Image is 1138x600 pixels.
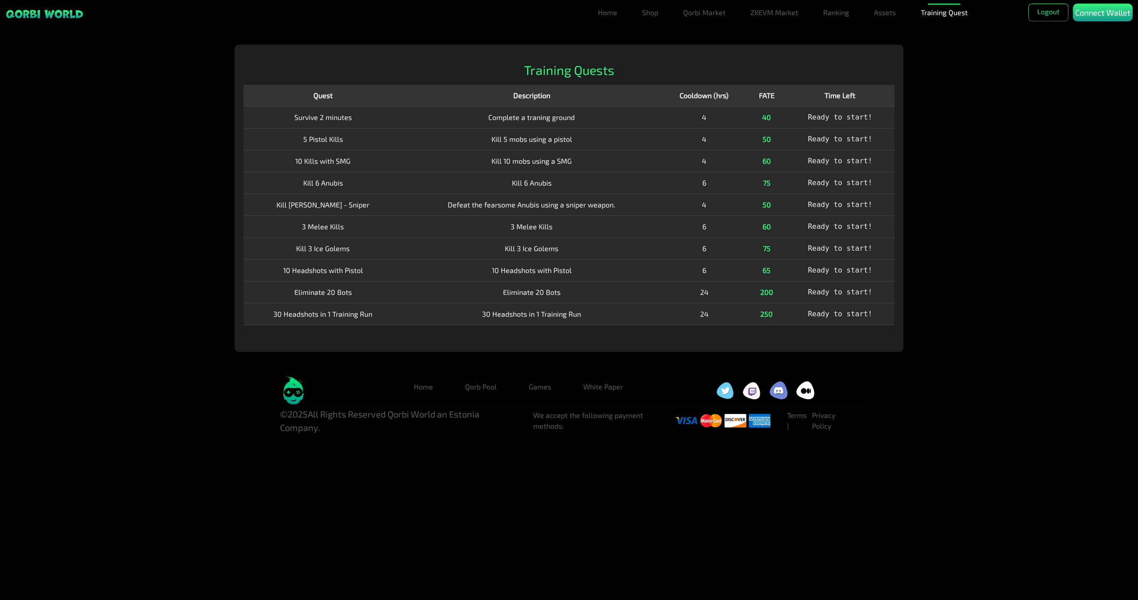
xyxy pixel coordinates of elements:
span: Ready to start! [808,266,873,274]
div: 65 [753,265,780,276]
td: 30 Headshots in 1 Training Run [402,303,661,325]
td: Kill 10 mobs using a SMG [402,150,661,172]
a: Assets [870,4,899,21]
img: social icon [716,382,734,399]
a: Terms | [787,411,807,430]
td: 3 Melee Kills [402,215,661,237]
img: sticky brand-logo [5,9,84,19]
span: Ready to start! [808,178,873,187]
a: Games [522,378,558,396]
th: FATE [747,85,785,107]
td: 6 [661,215,747,237]
div: 40 [753,112,780,123]
td: Kill 6 Anubis [402,172,661,194]
div: 75 [753,243,780,254]
td: Kill [PERSON_NAME] - Sniper [243,194,402,215]
a: Qorb Pool [458,378,504,396]
span: Ready to start! [808,200,873,209]
td: 6 [661,259,747,281]
th: Quest [243,85,402,107]
a: Privacy Policy [812,411,835,430]
span: Ready to start! [808,135,873,143]
a: Ranking [820,4,853,21]
td: 24 [661,281,747,303]
li: We accept the following payment methods: [533,410,676,431]
span: Ready to start! [808,157,873,165]
td: 10 Headshots with Pistol [402,259,661,281]
td: 4 [661,150,747,172]
div: 50 [753,199,780,210]
th: Description [402,85,661,107]
td: 4 [661,194,747,215]
img: visa [749,411,771,430]
td: 3 Melee Kills [243,215,402,237]
p: Connect Wallet [1075,7,1130,19]
p: © 2025 All Rights Reserved Qorbi World an Estonia Company. [280,407,519,434]
th: Cooldown (hrs) [661,85,747,107]
img: logo [280,377,307,405]
a: White Paper [576,378,630,396]
td: 6 [661,237,747,259]
td: Defeat the fearsome Anubis using a sniper weapon. [402,194,661,215]
img: visa [700,411,722,430]
span: Ready to start! [808,288,873,296]
div: 200 [753,287,780,298]
td: Kill 3 Ice Golems [402,237,661,259]
td: Kill 3 Ice Golems [243,237,402,259]
a: Home [407,378,440,396]
td: 10 Kills with SMG [243,150,402,172]
td: 30 Headshots in 1 Training Run [243,303,402,325]
a: Training Quest [917,4,971,21]
td: 10 Headshots with Pistol [243,259,402,281]
img: social icon [770,381,788,399]
td: 6 [661,172,747,194]
img: social icon [743,382,761,399]
td: Eliminate 20 Bots [243,281,402,303]
td: Kill 5 mobs using a pistol [402,128,661,150]
div: 250 [753,309,780,319]
td: 24 [661,303,747,325]
a: Qorbi Market [680,4,729,21]
a: Shop [639,4,662,21]
td: 5 Pistol Kills [243,128,402,150]
td: Survive 2 minutes [243,106,402,128]
span: Ready to start! [808,310,873,318]
a: Home [594,4,621,21]
a: ZKEVM Market [747,4,802,21]
th: Time Left [786,85,895,107]
td: 4 [661,106,747,128]
div: 60 [753,221,780,232]
div: 60 [753,156,780,166]
span: Ready to start! [808,113,873,121]
td: Complete a traning ground [402,106,661,128]
div: 50 [753,134,780,145]
img: visa [676,411,697,430]
td: 4 [661,128,747,150]
td: Eliminate 20 Bots [402,281,661,303]
img: social icon [796,381,814,399]
h2: Training Quests [243,62,895,78]
span: Ready to start! [808,244,873,252]
img: visa [724,411,746,430]
div: 75 [753,178,780,188]
td: Kill 6 Anubis [243,172,402,194]
button: Logout [1028,4,1068,21]
span: Ready to start! [808,222,873,231]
